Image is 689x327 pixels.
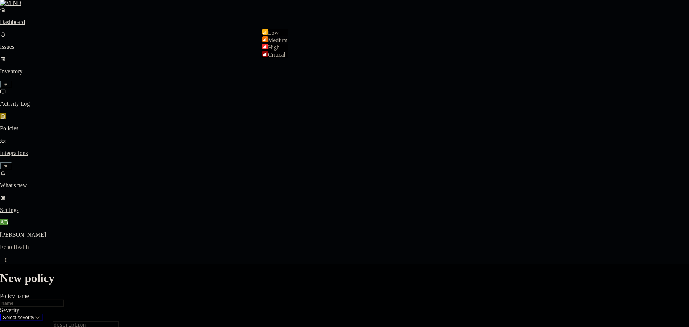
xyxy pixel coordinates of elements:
[268,30,279,36] span: Low
[262,29,268,35] img: severity-low
[262,36,268,42] img: severity-medium
[268,37,288,43] span: Medium
[262,44,268,49] img: severity-high
[268,44,280,50] span: High
[268,52,285,58] span: Critical
[262,51,268,57] img: severity-critical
